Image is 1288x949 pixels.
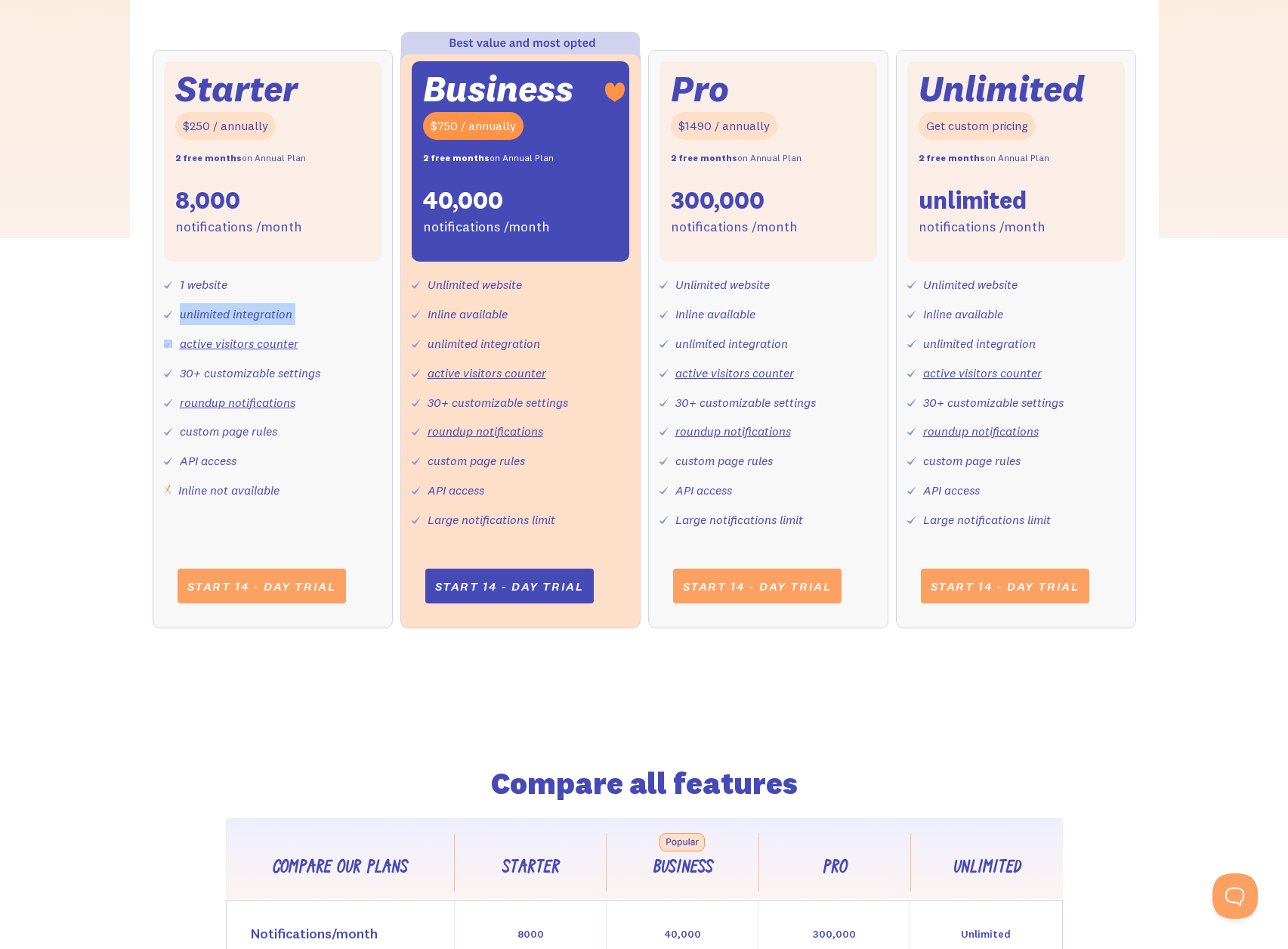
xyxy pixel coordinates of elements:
div: Large notifications limit [923,509,1051,531]
a: Start 14 - day trial [673,569,842,603]
div: 8000 [517,923,544,945]
a: roundup notifications [428,423,543,439]
div: on Annual Plan [919,147,1049,169]
div: on Annual Plan [175,147,306,169]
div: custom page rules [428,450,525,472]
div: $1490 / annually [671,112,777,140]
a: active visitors counter [428,365,546,380]
div: Inline available [675,303,755,325]
div: Inline available [428,303,508,325]
a: Start 14 - day trial [425,569,594,603]
div: custom page rules [923,450,1021,472]
div: $750 / annually [423,112,524,140]
div: notifications /month [175,216,302,238]
div: Unlimited [961,923,1011,945]
strong: 2 free months [423,152,490,163]
div: unlimited integration [428,333,540,355]
div: 8,000 [175,185,240,216]
div: API access [180,450,236,472]
div: API access [675,479,732,501]
h2: Compare all features [327,771,962,798]
strong: 2 free months [671,152,737,163]
div: API access [428,479,484,501]
div: Notifications/month [251,923,378,945]
div: 300,000 [813,923,856,945]
div: Unlimited website [675,274,770,296]
a: active visitors counter [180,336,298,351]
div: Business [653,858,712,879]
div: Unlimited [953,858,1021,879]
div: Starter [175,73,298,105]
div: on Annual Plan [423,147,554,169]
div: unlimited integration [675,333,788,355]
div: 30+ customizable settings [180,362,320,384]
a: active visitors counter [675,365,794,380]
div: Starter [502,858,559,879]
a: Start 14 - day trial [921,569,1089,603]
div: custom page rules [675,450,773,472]
a: active visitors counter [923,365,1042,380]
div: Inline not available [178,479,280,501]
strong: 2 free months [175,152,242,163]
div: custom page rules [180,420,277,442]
div: 40,000 [423,185,503,216]
strong: 2 free months [919,152,985,163]
div: unlimited integration [180,303,292,325]
div: 30+ customizable settings [923,392,1064,414]
iframe: Toggle Customer Support [1212,873,1258,919]
div: API access [923,479,980,501]
div: 1 website [180,274,227,296]
div: 30+ customizable settings [675,392,816,414]
div: Pro [822,858,847,879]
a: Start 14 - day trial [178,569,346,603]
div: 30+ customizable settings [428,392,568,414]
a: roundup notifications [180,395,295,410]
div: Business [423,73,573,105]
div: notifications /month [919,216,1046,238]
div: 40,000 [664,923,701,945]
div: Large notifications limit [675,509,803,531]
div: Pro [671,73,729,105]
div: 300,000 [671,185,764,216]
div: Get custom pricing [919,112,1036,140]
div: on Annual Plan [671,147,802,169]
div: Unlimited website [923,274,1018,296]
div: Inline available [923,303,1003,325]
div: Unlimited website [428,274,522,296]
div: Compare our plans [272,858,407,879]
div: unlimited integration [923,333,1036,355]
a: roundup notifications [923,423,1039,439]
div: unlimited [919,185,1027,216]
div: $250 / annually [175,112,276,140]
div: Unlimited [919,73,1085,105]
a: roundup notifications [675,423,791,439]
div: Large notifications limit [428,509,555,531]
div: notifications /month [671,216,798,238]
div: notifications /month [423,216,550,238]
